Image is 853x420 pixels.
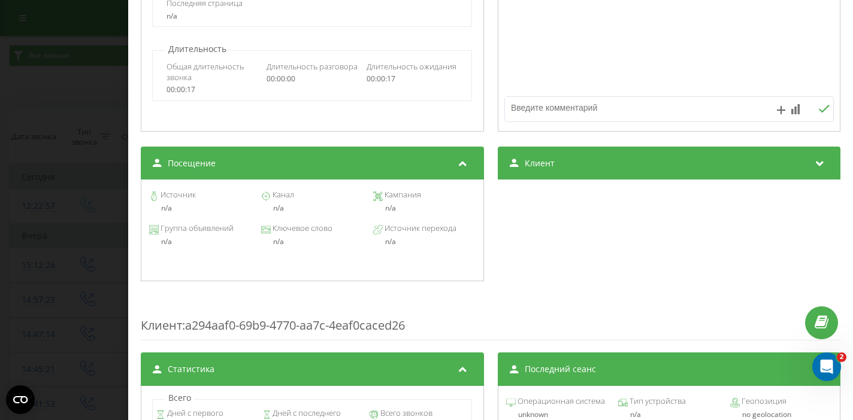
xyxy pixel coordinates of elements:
span: Канал [271,189,294,201]
div: n/a [167,12,458,20]
span: Клиент [525,157,555,169]
span: Источник перехода [382,223,456,235]
div: 00:00:17 [167,86,258,94]
span: Длительность разговора [267,61,358,72]
span: Группа объявлений [159,223,234,235]
span: 2 [837,352,846,362]
div: no geolocation [730,410,832,419]
div: unknown [506,410,609,419]
div: n/a [261,238,364,246]
span: Последний сеанс [525,363,596,375]
span: Операционная система [516,395,605,407]
div: n/a [261,204,364,212]
div: n/a [149,204,252,212]
span: Кампания [382,189,421,201]
p: Длительность [165,43,229,55]
div: n/a [373,204,475,212]
button: Open CMP widget [6,385,35,414]
span: Тип устройства [627,395,685,407]
span: Геопозиция [739,395,786,407]
div: : a294aaf0-69b9-4770-aa7c-4eaf0caced26 [141,293,840,340]
div: n/a [373,238,475,246]
span: Источник [159,189,196,201]
p: Всего [165,392,194,404]
span: Клиент [141,317,182,333]
span: Всего звонков [379,407,432,419]
div: 00:00:17 [366,75,458,83]
span: Длительность ожидания [366,61,456,72]
span: Статистика [168,363,214,375]
span: Общая длительность звонка [167,61,258,83]
span: Посещение [168,157,216,169]
div: n/a [149,238,252,246]
iframe: Intercom live chat [812,352,841,381]
span: Ключевое слово [271,223,332,235]
div: 00:00:00 [267,75,358,83]
div: n/a [618,410,720,419]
